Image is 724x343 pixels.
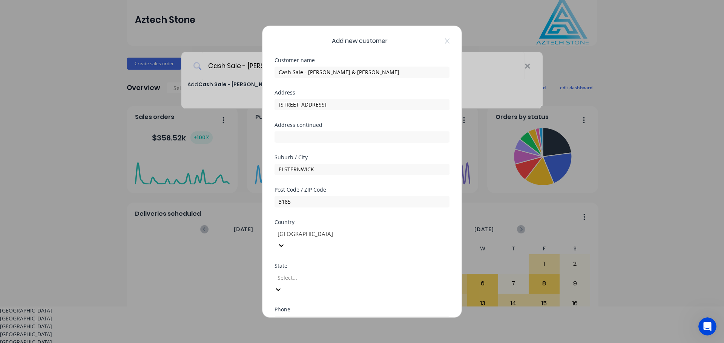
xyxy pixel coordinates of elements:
[698,317,716,335] iframe: Intercom live chat
[275,263,449,268] div: State
[275,306,449,312] div: Phone
[275,187,449,192] div: Post Code / ZIP Code
[275,57,449,63] div: Customer name
[332,36,388,45] span: Add new customer
[275,90,449,95] div: Address
[275,122,449,127] div: Address continued
[275,154,449,160] div: Suburb / City
[275,219,449,224] div: Country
